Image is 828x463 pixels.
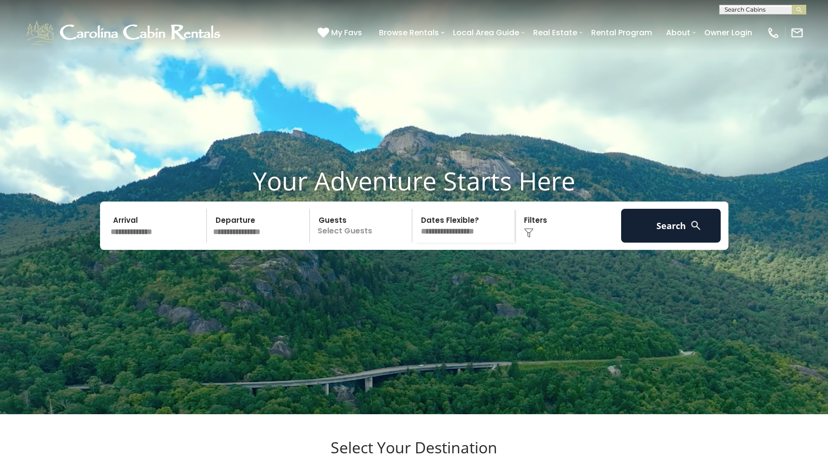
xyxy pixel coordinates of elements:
[699,24,757,41] a: Owner Login
[24,18,225,47] img: White-1-1-2.png
[524,228,534,238] img: filter--v1.png
[331,27,362,39] span: My Favs
[528,24,582,41] a: Real Estate
[374,24,444,41] a: Browse Rentals
[690,219,702,231] img: search-regular-white.png
[621,209,721,243] button: Search
[448,24,524,41] a: Local Area Guide
[767,26,780,40] img: phone-regular-white.png
[790,26,804,40] img: mail-regular-white.png
[586,24,657,41] a: Rental Program
[7,166,821,196] h1: Your Adventure Starts Here
[313,209,412,243] p: Select Guests
[661,24,695,41] a: About
[318,27,364,39] a: My Favs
